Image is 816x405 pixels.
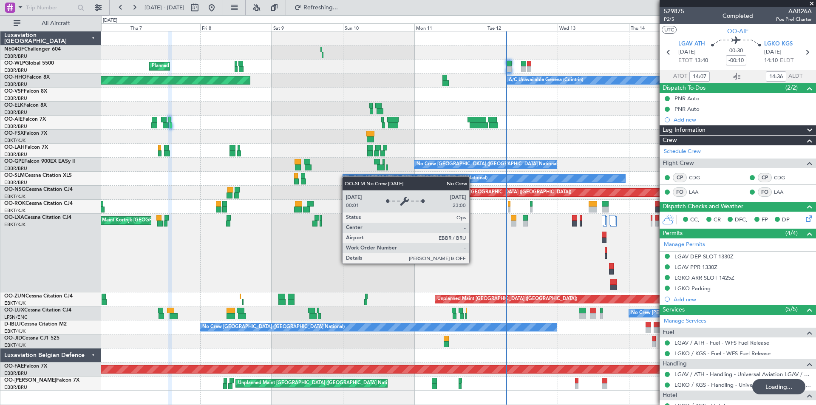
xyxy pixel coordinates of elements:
[4,131,47,136] a: OO-FSXFalcon 7X
[764,57,778,65] span: 14:10
[4,131,24,136] span: OO-FSX
[714,216,721,224] span: CR
[4,75,50,80] a: OO-HHOFalcon 8X
[776,7,812,16] span: AAB26A
[673,187,687,197] div: FO
[663,328,674,337] span: Fuel
[729,47,743,55] span: 00:30
[4,336,59,341] a: OO-JIDCessna CJ1 525
[272,23,343,31] div: Sat 9
[4,384,27,391] a: EBBR/BRU
[762,216,768,224] span: FP
[663,159,694,168] span: Flight Crew
[4,294,73,299] a: OO-ZUNCessna Citation CJ4
[4,207,25,214] a: EBKT/KJK
[4,89,24,94] span: OO-VSF
[4,370,27,377] a: EBBR/BRU
[4,314,28,320] a: LFSN/ENC
[664,241,705,249] a: Manage Permits
[486,23,557,31] div: Tue 12
[4,187,25,192] span: OO-NSG
[4,193,25,200] a: EBKT/KJK
[664,16,684,23] span: P2/5
[678,48,696,57] span: [DATE]
[4,47,24,52] span: N604GF
[752,379,805,394] div: Loading...
[4,378,56,383] span: OO-[PERSON_NAME]
[735,216,748,224] span: DFC,
[4,294,25,299] span: OO-ZUN
[4,145,48,150] a: OO-LAHFalcon 7X
[788,72,802,81] span: ALDT
[694,57,708,65] span: 13:40
[4,308,71,313] a: OO-LUXCessna Citation CJ4
[631,307,733,320] div: No Crew [PERSON_NAME] ([PERSON_NAME])
[4,165,27,172] a: EBBR/BRU
[689,71,710,82] input: --:--
[674,285,711,292] div: LGKO Parking
[758,173,772,182] div: CP
[4,300,25,306] a: EBKT/KJK
[4,89,47,94] a: OO-VSFFalcon 8X
[766,71,786,82] input: --:--
[4,159,24,164] span: OO-GPE
[509,74,583,87] div: A/C Unavailable Geneva (Cointrin)
[4,364,24,369] span: OO-FAE
[674,95,700,102] div: PNR Auto
[4,117,46,122] a: OO-AIEFalcon 7X
[727,27,749,36] span: OO-AIE
[4,53,27,59] a: EBBR/BRU
[673,173,687,182] div: CP
[437,293,577,306] div: Unplanned Maint [GEOGRAPHIC_DATA] ([GEOGRAPHIC_DATA])
[674,253,734,260] div: LGAV DEP SLOT 1330Z
[4,61,54,66] a: OO-WLPGlobal 5500
[780,57,793,65] span: ELDT
[663,83,705,93] span: Dispatch To-Dos
[144,4,184,11] span: [DATE] - [DATE]
[4,145,25,150] span: OO-LAH
[4,187,73,192] a: OO-NSGCessna Citation CJ4
[674,105,700,113] div: PNR Auto
[152,60,213,73] div: Planned Maint Milan (Linate)
[414,23,486,31] div: Mon 11
[663,305,685,315] span: Services
[785,305,798,314] span: (5/5)
[558,23,629,31] div: Wed 13
[303,5,339,11] span: Refreshing...
[776,16,812,23] span: Pos Pref Charter
[674,371,812,378] a: LGAV / ATH - Handling - Universal Aviation LGAV / ATH
[674,381,812,388] a: LGKO / KGS - Handling - Universal Aviation Greece LGKO / KGS
[103,17,117,24] div: [DATE]
[4,47,61,52] a: N604GFChallenger 604
[4,322,21,327] span: D-IBLU
[22,20,90,26] span: All Aircraft
[4,342,25,348] a: EBKT/KJK
[689,174,708,181] a: CDG
[83,214,182,227] div: Planned Maint Kortrijk-[GEOGRAPHIC_DATA]
[4,221,25,228] a: EBKT/KJK
[664,147,701,156] a: Schedule Crew
[343,23,414,31] div: Sun 10
[4,67,27,74] a: EBBR/BRU
[4,81,27,88] a: EBBR/BRU
[4,109,27,116] a: EBBR/BRU
[4,123,27,130] a: EBBR/BRU
[129,23,200,31] div: Thu 7
[690,216,700,224] span: CC,
[4,151,27,158] a: EBBR/BRU
[774,188,793,196] a: LAA
[4,201,73,206] a: OO-ROKCessna Citation CJ4
[4,61,25,66] span: OO-WLP
[4,159,75,164] a: OO-GPEFalcon 900EX EASy II
[764,40,793,48] span: LGKO KGS
[678,40,705,48] span: LGAV ATH
[26,1,75,14] input: Trip Number
[663,136,677,145] span: Crew
[774,174,793,181] a: CDG
[4,328,25,334] a: EBKT/KJK
[4,336,22,341] span: OO-JID
[782,216,790,224] span: DP
[4,173,72,178] a: OO-SLMCessna Citation XLS
[4,378,79,383] a: OO-[PERSON_NAME]Falcon 7X
[689,188,708,196] a: LAA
